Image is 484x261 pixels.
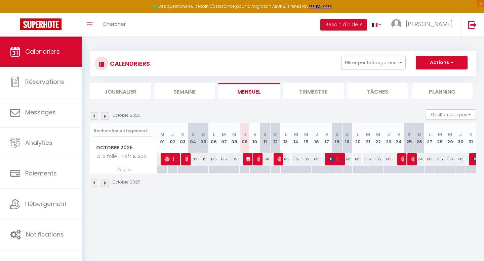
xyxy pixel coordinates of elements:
[346,131,349,138] abbr: D
[171,131,174,138] abbr: J
[412,83,473,99] li: Planning
[277,153,281,165] span: [PERSON_NAME]
[429,131,431,138] abbr: L
[366,131,370,138] abbr: M
[445,153,455,165] div: 135
[459,131,462,138] abbr: J
[347,83,408,99] li: Tâches
[25,169,57,177] span: Paiements
[208,123,219,153] th: 06
[435,153,445,165] div: 135
[274,131,277,138] abbr: D
[253,131,256,138] abbr: V
[198,123,209,153] th: 05
[113,179,140,186] p: Octobre 2025
[329,153,342,165] span: [PERSON_NAME]
[294,131,298,138] abbr: M
[239,123,250,153] th: 09
[394,123,404,153] th: 24
[291,123,301,153] th: 14
[468,20,477,29] img: logout
[386,13,461,37] a: ... [PERSON_NAME]
[97,13,131,37] a: Chercher
[270,123,281,153] th: 12
[353,153,363,165] div: 135
[414,123,425,153] th: 26
[438,131,442,138] abbr: M
[281,153,291,165] div: 135
[397,131,400,138] abbr: V
[283,83,344,99] li: Trimestre
[229,123,240,153] th: 08
[311,153,322,165] div: 135
[425,153,435,165] div: 135
[108,56,150,71] h3: CALENDRIERS
[309,3,332,9] strong: >>> ICI <<<<
[301,123,312,153] th: 15
[322,123,332,153] th: 17
[160,131,164,138] abbr: M
[219,153,229,165] div: 135
[466,123,476,153] th: 31
[342,153,353,165] div: 135
[25,108,56,116] span: Messages
[469,131,472,138] abbr: V
[188,123,198,153] th: 04
[208,153,219,165] div: 135
[416,56,468,69] button: Actions
[198,153,209,165] div: 135
[285,131,287,138] abbr: L
[250,123,260,153] th: 10
[325,131,328,138] abbr: V
[25,47,60,56] span: Calendriers
[404,123,414,153] th: 25
[26,230,64,239] span: Notifications
[260,153,270,165] div: 190
[25,139,52,147] span: Analytics
[192,131,195,138] abbr: S
[25,77,64,86] span: Réservations
[301,153,312,165] div: 135
[167,123,178,153] th: 02
[264,131,267,138] abbr: S
[154,83,215,99] li: Semaine
[229,153,240,165] div: 135
[90,83,151,99] li: Journalier
[448,131,452,138] abbr: M
[357,131,359,138] abbr: L
[353,123,363,153] th: 20
[435,123,445,153] th: 28
[202,131,205,138] abbr: D
[90,143,157,153] span: Octobre 2025
[103,20,126,28] span: Chercher
[384,123,394,153] th: 23
[418,131,421,138] abbr: D
[232,131,236,138] abbr: M
[281,123,291,153] th: 13
[363,123,373,153] th: 21
[363,153,373,165] div: 135
[411,153,414,165] span: [PERSON_NAME]
[113,112,140,119] p: Octobre 2025
[181,131,184,138] abbr: V
[376,131,380,138] abbr: M
[90,166,157,173] span: Règles
[401,153,404,165] span: [PERSON_NAME]
[391,19,401,29] img: ...
[257,153,260,165] span: [PERSON_NAME]
[311,123,322,153] th: 16
[25,200,67,208] span: Hébergement
[373,123,384,153] th: 22
[260,123,270,153] th: 11
[426,109,476,119] button: Gestion des prix
[406,20,453,28] span: [PERSON_NAME]
[315,131,318,138] abbr: J
[188,153,198,165] div: 182
[335,131,338,138] abbr: S
[320,19,367,31] button: Besoin d'aide ?
[157,123,168,153] th: 01
[213,131,215,138] abbr: L
[341,56,406,69] button: Filtrer par hébergement
[178,123,188,153] th: 03
[342,123,353,153] th: 19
